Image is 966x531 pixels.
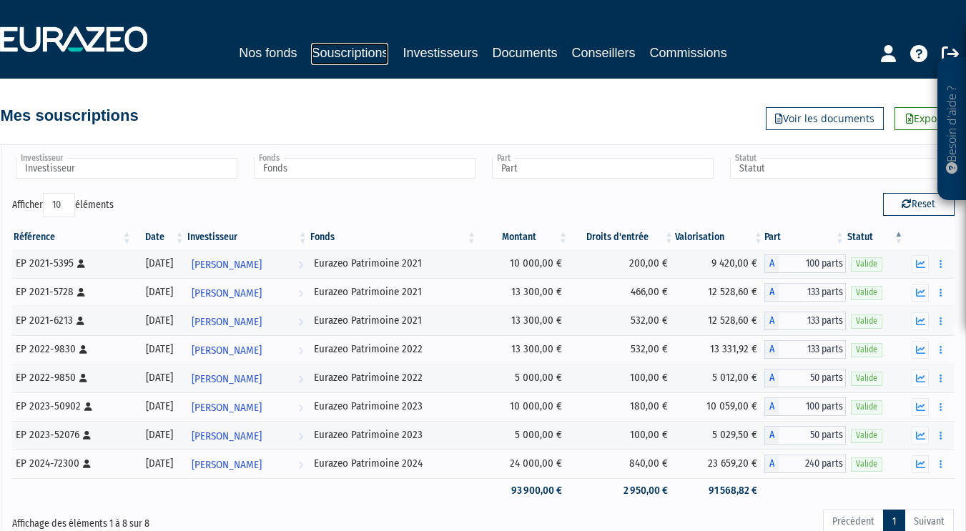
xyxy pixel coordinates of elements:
[675,450,764,478] td: 23 659,20 €
[138,256,181,271] div: [DATE]
[779,397,846,416] span: 100 parts
[83,431,91,440] i: [Français] Personne physique
[851,457,882,471] span: Valide
[478,335,569,364] td: 13 300,00 €
[478,249,569,278] td: 10 000,00 €
[569,307,675,335] td: 532,00 €
[764,426,779,445] span: A
[478,450,569,478] td: 24 000,00 €
[79,374,87,382] i: [Français] Personne physique
[851,429,882,442] span: Valide
[16,284,128,299] div: EP 2021-5728
[16,256,128,271] div: EP 2021-5395
[192,394,262,421] span: [PERSON_NAME]
[138,284,181,299] div: [DATE]
[572,43,636,63] a: Conseillers
[569,335,675,364] td: 532,00 €
[478,478,569,503] td: 93 900,00 €
[764,369,779,387] span: A
[16,456,128,471] div: EP 2024-72300
[764,225,846,249] th: Part: activer pour trier la colonne par ordre croissant
[675,335,764,364] td: 13 331,92 €
[851,286,882,299] span: Valide
[1,107,139,124] h4: Mes souscriptions
[764,426,846,445] div: A - Eurazeo Patrimoine 2023
[16,342,128,357] div: EP 2022-9830
[186,225,309,249] th: Investisseur: activer pour trier la colonne par ordre croissant
[239,43,297,63] a: Nos fonds
[314,370,473,385] div: Eurazeo Patrimoine 2022
[675,307,764,335] td: 12 528,60 €
[192,423,262,450] span: [PERSON_NAME]
[779,369,846,387] span: 50 parts
[138,370,181,385] div: [DATE]
[298,280,303,307] i: Voir l'investisseur
[12,508,393,531] div: Affichage des éléments 1 à 8 sur 8
[186,450,309,478] a: [PERSON_NAME]
[764,369,846,387] div: A - Eurazeo Patrimoine 2022
[764,312,779,330] span: A
[138,342,181,357] div: [DATE]
[894,107,966,130] a: Exporter
[478,307,569,335] td: 13 300,00 €
[569,278,675,307] td: 466,00 €
[309,225,478,249] th: Fonds: activer pour trier la colonne par ordre croissant
[83,460,91,468] i: [Français] Personne physique
[764,254,846,273] div: A - Eurazeo Patrimoine 2021
[12,193,114,217] label: Afficher éléments
[779,254,846,273] span: 100 parts
[186,307,309,335] a: [PERSON_NAME]
[766,107,884,130] a: Voir les documents
[851,400,882,414] span: Valide
[298,423,303,450] i: Voir l'investisseur
[764,455,846,473] div: A - Eurazeo Patrimoine 2024
[569,392,675,421] td: 180,00 €
[314,313,473,328] div: Eurazeo Patrimoine 2021
[851,372,882,385] span: Valide
[764,283,846,302] div: A - Eurazeo Patrimoine 2021
[764,312,846,330] div: A - Eurazeo Patrimoine 2021
[675,478,764,503] td: 91 568,82 €
[779,312,846,330] span: 133 parts
[851,314,882,328] span: Valide
[138,456,181,471] div: [DATE]
[298,452,303,478] i: Voir l'investisseur
[478,392,569,421] td: 10 000,00 €
[77,259,85,268] i: [Français] Personne physique
[675,392,764,421] td: 10 059,00 €
[675,421,764,450] td: 5 029,50 €
[944,65,960,194] p: Besoin d'aide ?
[764,340,846,359] div: A - Eurazeo Patrimoine 2022
[84,402,92,411] i: [Français] Personne physique
[186,364,309,392] a: [PERSON_NAME]
[764,254,779,273] span: A
[883,193,955,216] button: Reset
[675,249,764,278] td: 9 420,00 €
[43,193,75,217] select: Afficheréléments
[314,256,473,271] div: Eurazeo Patrimoine 2021
[186,335,309,364] a: [PERSON_NAME]
[192,252,262,278] span: [PERSON_NAME]
[192,452,262,478] span: [PERSON_NAME]
[764,340,779,359] span: A
[138,399,181,414] div: [DATE]
[192,337,262,364] span: [PERSON_NAME]
[298,252,303,278] i: Voir l'investisseur
[675,225,764,249] th: Valorisation: activer pour trier la colonne par ordre croissant
[314,456,473,471] div: Eurazeo Patrimoine 2024
[16,313,128,328] div: EP 2021-6213
[846,225,905,249] th: Statut : activer pour trier la colonne par ordre d&eacute;croissant
[569,225,675,249] th: Droits d'entrée: activer pour trier la colonne par ordre croissant
[12,225,133,249] th: Référence : activer pour trier la colonne par ordre croissant
[314,427,473,442] div: Eurazeo Patrimoine 2023
[192,280,262,307] span: [PERSON_NAME]
[779,426,846,445] span: 50 parts
[493,43,558,63] a: Documents
[298,309,303,335] i: Voir l'investisseur
[779,455,846,473] span: 240 parts
[403,43,478,63] a: Investisseurs
[311,43,388,65] a: Souscriptions
[314,284,473,299] div: Eurazeo Patrimoine 2021
[478,421,569,450] td: 5 000,00 €
[478,278,569,307] td: 13 300,00 €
